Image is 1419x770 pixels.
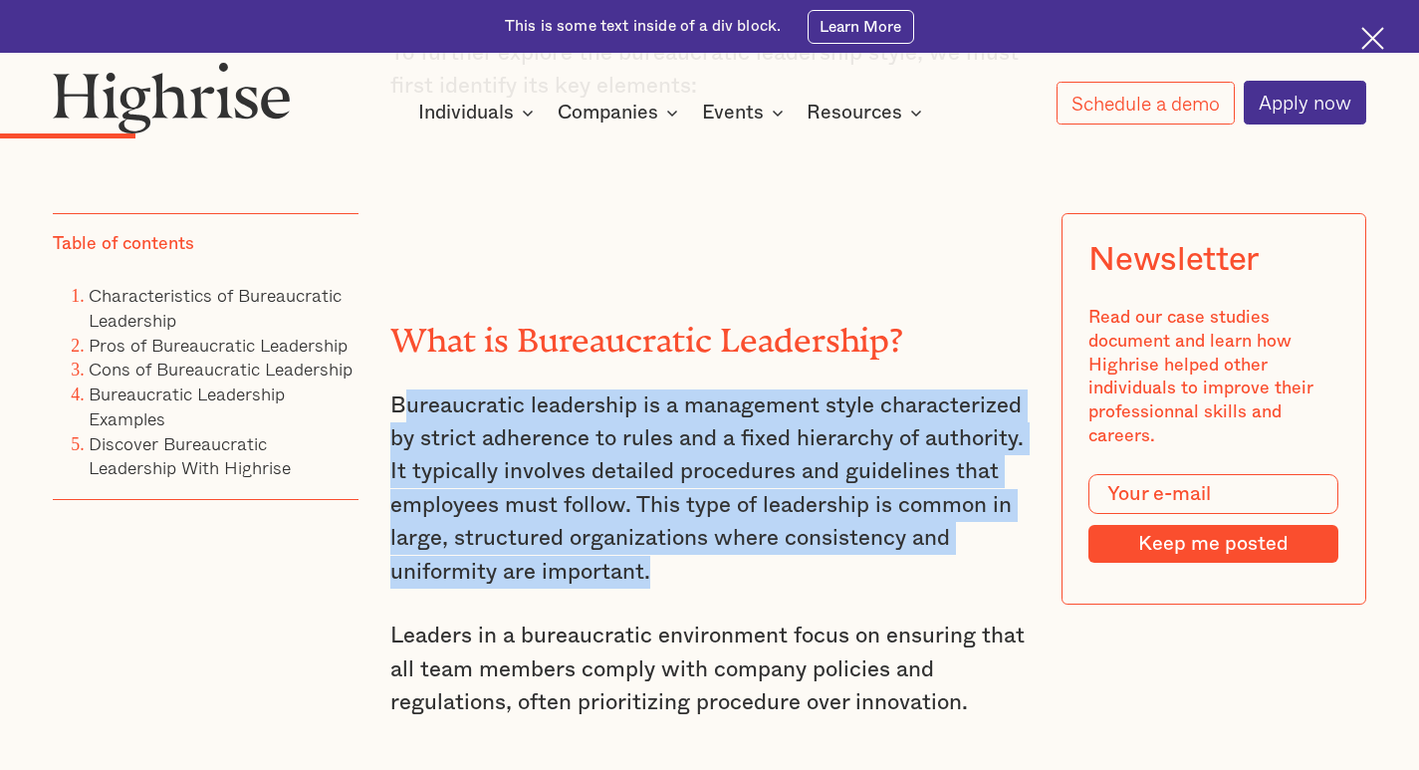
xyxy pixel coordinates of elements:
img: Highrise logo [53,62,290,133]
img: Cross icon [1361,27,1384,50]
div: Companies [558,101,658,125]
input: Your e-mail [1088,474,1338,514]
form: Modal Form [1088,474,1338,563]
div: Read our case studies document and learn how Highrise helped other individuals to improve their p... [1088,306,1338,447]
p: Bureaucratic leadership is a management style characterized by strict adherence to rules and a fi... [390,389,1028,589]
div: Events [702,101,764,125]
div: Events [702,101,790,125]
a: Characteristics of Bureaucratic Leadership [89,281,342,334]
h2: What is Bureaucratic Leadership? [390,314,1028,352]
input: Keep me posted [1088,525,1338,562]
div: Resources [807,101,928,125]
a: Pros of Bureaucratic Leadership [89,331,348,359]
a: Cons of Bureaucratic Leadership [89,355,353,383]
a: Apply now [1244,81,1366,125]
div: This is some text inside of a div block. [505,16,781,37]
p: ‍ [390,134,1028,167]
a: Bureaucratic Leadership Examples [89,380,285,432]
div: Individuals [418,101,514,125]
div: Newsletter [1088,240,1259,279]
a: Learn More [808,10,914,44]
div: Companies [558,101,684,125]
div: Table of contents [53,232,194,256]
div: Individuals [418,101,540,125]
p: Leaders in a bureaucratic environment focus on ensuring that all team members comply with company... [390,620,1028,719]
a: Discover Bureaucratic Leadership With Highrise [89,428,291,481]
div: Resources [807,101,902,125]
a: Schedule a demo [1057,82,1235,125]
